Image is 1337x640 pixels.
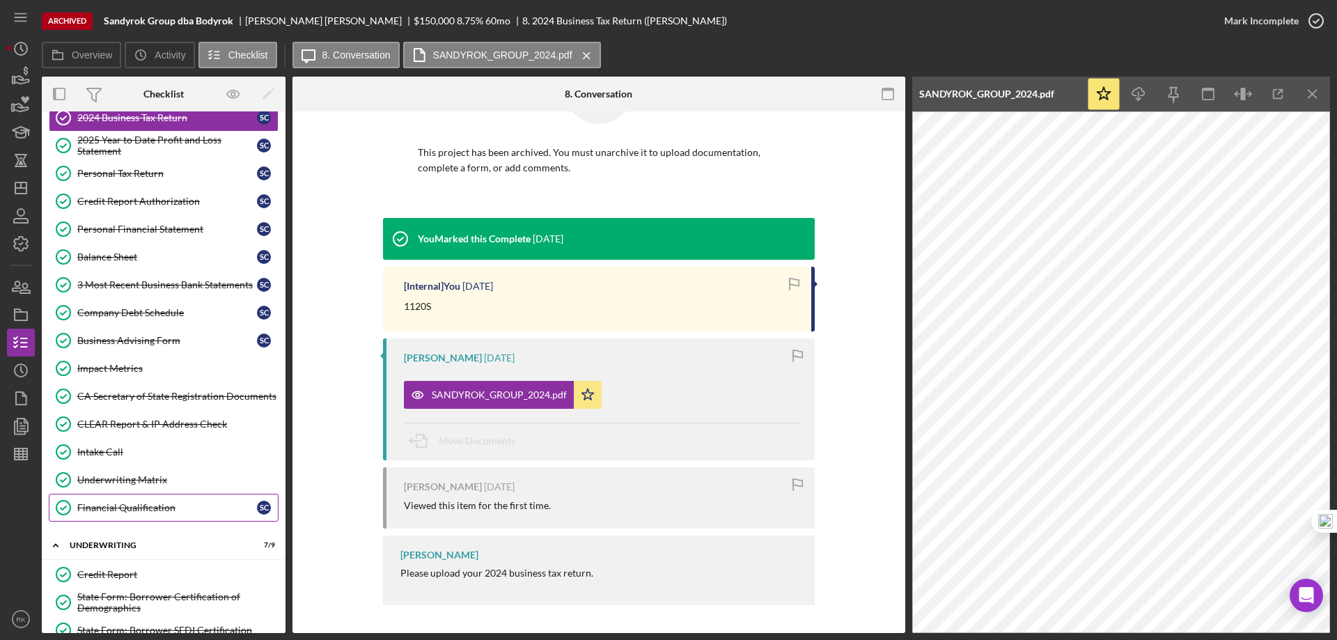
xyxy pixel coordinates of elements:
div: SANDYROK_GROUP_2024.pdf [432,389,567,400]
div: S C [257,194,271,208]
time: 2025-07-09 22:32 [484,352,515,364]
div: Mark Incomplete [1224,7,1299,35]
a: Impact Metrics [49,354,279,382]
div: Company Debt Schedule [77,307,257,318]
div: 2025 Year to Date Profit and Loss Statement [77,134,257,157]
div: You Marked this Complete [418,233,531,244]
a: Company Debt ScheduleSC [49,299,279,327]
span: Move Documents [439,435,515,446]
div: S C [257,139,271,153]
a: Business Advising FormSC [49,327,279,354]
label: SANDYROK_GROUP_2024.pdf [433,49,572,61]
div: Personal Financial Statement [77,224,257,235]
div: $150,000 [414,15,455,26]
div: [PERSON_NAME] [404,352,482,364]
a: Underwriting Matrix [49,466,279,494]
div: S C [257,166,271,180]
img: one_i.png [1318,514,1333,529]
div: Checklist [143,88,184,100]
button: SANDYROK_GROUP_2024.pdf [404,381,602,409]
div: Personal Tax Return [77,168,257,179]
div: 8. Conversation [565,88,632,100]
label: 8. Conversation [322,49,391,61]
a: CA Secretary of State Registration Documents [49,382,279,410]
div: Open Intercom Messenger [1290,579,1323,612]
div: [PERSON_NAME] [PERSON_NAME] [245,15,414,26]
div: Credit Report [77,569,278,580]
a: Financial QualificationSC [49,494,279,522]
div: [PERSON_NAME] [404,481,482,492]
time: 2025-07-09 22:43 [462,281,493,292]
div: Financial Qualification [77,502,257,513]
div: Viewed this item for the first time. [404,500,551,511]
a: Personal Financial StatementSC [49,215,279,243]
div: 60 mo [485,15,510,26]
button: 8. Conversation [292,42,400,68]
div: [Internal] You [404,281,460,292]
p: 1120S [404,299,431,314]
div: 2024 Business Tax Return [77,112,257,123]
div: S C [257,306,271,320]
div: CLEAR Report & IP Address Check [77,419,278,430]
div: State Form: Borrower Certification of Demographics [77,591,278,614]
div: Business Advising Form [77,335,257,346]
a: 2024 Business Tax ReturnSC [49,104,279,132]
label: Overview [72,49,112,61]
div: Archived [42,13,93,30]
button: SANDYROK_GROUP_2024.pdf [403,42,601,68]
div: S C [257,278,271,292]
div: S C [257,222,271,236]
label: Activity [155,49,185,61]
a: CLEAR Report & IP Address Check [49,410,279,438]
time: 2025-06-23 17:57 [484,481,515,492]
time: 2025-07-09 22:44 [533,233,563,244]
div: Balance Sheet [77,251,257,263]
div: S C [257,334,271,348]
text: RK [16,616,26,623]
a: Credit Report [49,561,279,588]
div: [PERSON_NAME] [400,549,478,561]
div: Underwriting [70,541,240,549]
div: 8. 2024 Business Tax Return ([PERSON_NAME]) [522,15,727,26]
div: Impact Metrics [77,363,278,374]
button: Activity [125,42,194,68]
a: 2025 Year to Date Profit and Loss StatementSC [49,132,279,159]
button: Mark Incomplete [1210,7,1330,35]
p: This project has been archived. You must unarchive it to upload documentation, complete a form, o... [418,145,780,176]
div: Intake Call [77,446,278,458]
div: S C [257,501,271,515]
div: S C [257,250,271,264]
div: SANDYROK_GROUP_2024.pdf [919,88,1054,100]
a: Personal Tax ReturnSC [49,159,279,187]
a: State Form: Borrower Certification of Demographics [49,588,279,616]
div: S C [257,111,271,125]
button: Checklist [198,42,277,68]
div: Credit Report Authorization [77,196,257,207]
button: RK [7,605,35,633]
a: Credit Report AuthorizationSC [49,187,279,215]
div: State Form: Borrower SEDI Certification [77,625,278,636]
div: Please upload your 2024 business tax return. [400,568,593,579]
div: 7 / 9 [250,541,275,549]
button: Move Documents [404,423,529,458]
a: 3 Most Recent Business Bank StatementsSC [49,271,279,299]
div: 8.75 % [457,15,483,26]
div: Underwriting Matrix [77,474,278,485]
div: CA Secretary of State Registration Documents [77,391,278,402]
label: Checklist [228,49,268,61]
b: Sandyrok Group dba Bodyrok [104,15,233,26]
div: 3 Most Recent Business Bank Statements [77,279,257,290]
a: Balance SheetSC [49,243,279,271]
a: Intake Call [49,438,279,466]
button: Overview [42,42,121,68]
